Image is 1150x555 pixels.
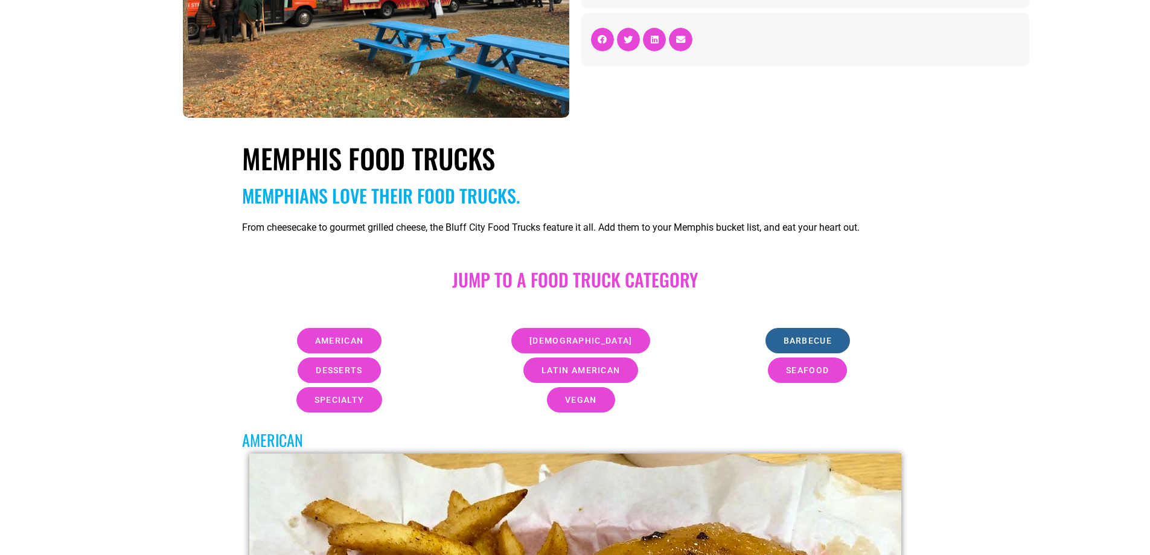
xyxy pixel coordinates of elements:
a: [DEMOGRAPHIC_DATA] [511,328,650,353]
span: seafood [786,366,829,374]
div: Share on linkedin [643,28,666,51]
h2: Memphians love Their food trucks. [242,185,908,207]
a: american [297,328,382,353]
div: Share on email [669,28,692,51]
span: vegan [565,396,597,404]
a: barbecue [765,328,850,353]
a: desserts [298,358,380,383]
a: specialty [296,387,383,412]
span: specialty [315,396,365,404]
div: Share on facebook [591,28,614,51]
span: barbecue [784,336,832,345]
h2: JUMP TO A food truck Category [242,269,908,290]
h3: AMerican [242,431,908,449]
span: latin american [541,366,620,374]
span: [DEMOGRAPHIC_DATA] [529,336,632,345]
h1: Memphis Food Trucks [242,142,908,175]
p: From cheesecake to gourmet grilled cheese, the Bluff City Food Trucks feature it all. Add them to... [242,220,908,235]
span: american [315,336,363,345]
div: Share on twitter [617,28,640,51]
a: vegan [547,387,615,412]
span: desserts [316,366,362,374]
a: seafood [768,358,847,383]
a: latin american [523,358,638,383]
